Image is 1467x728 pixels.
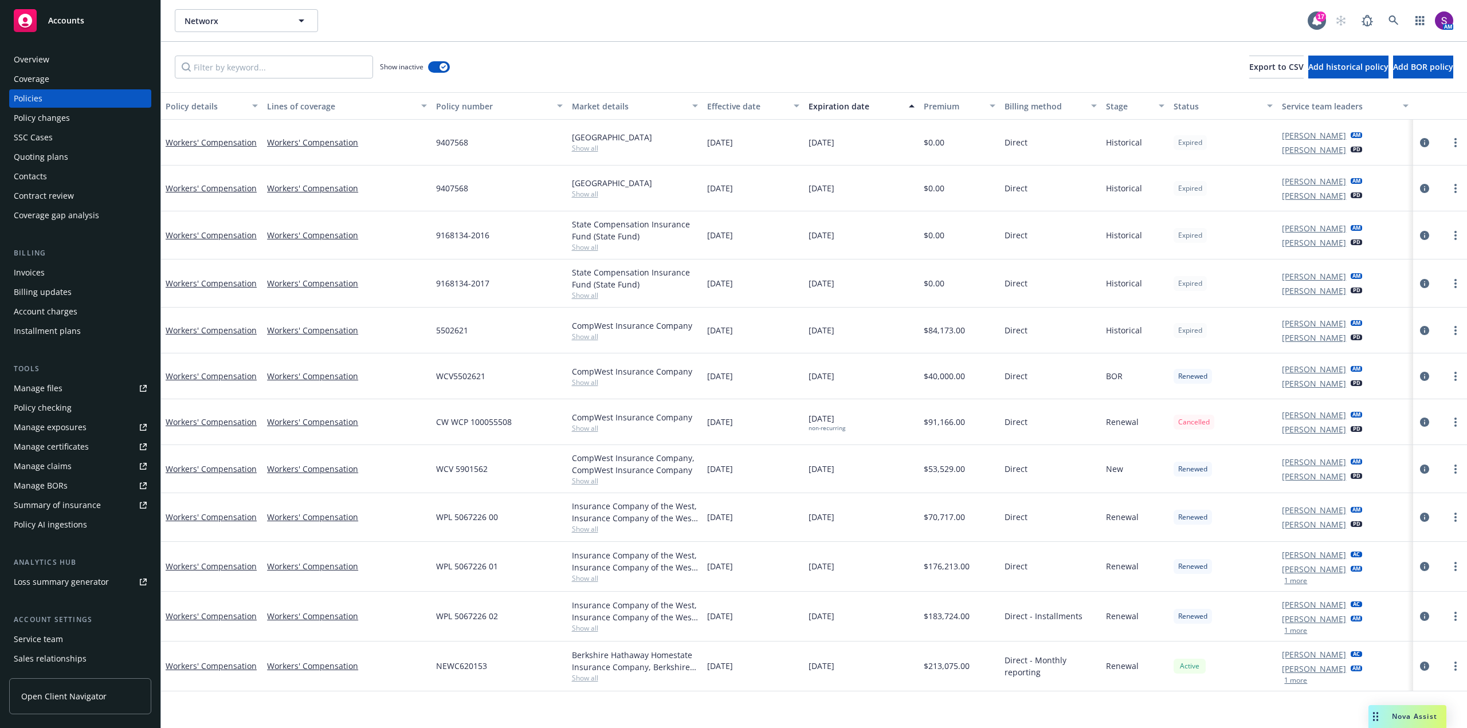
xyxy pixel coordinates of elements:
[14,496,101,514] div: Summary of insurance
[9,167,151,186] a: Contacts
[267,277,427,289] a: Workers' Compensation
[1178,661,1201,671] span: Active
[572,177,698,189] div: [GEOGRAPHIC_DATA]
[14,206,99,225] div: Coverage gap analysis
[1392,711,1437,721] span: Nova Assist
[572,524,698,534] span: Show all
[1449,277,1462,290] a: more
[1005,136,1027,148] span: Direct
[1178,561,1207,572] span: Renewed
[809,370,834,382] span: [DATE]
[1449,324,1462,337] a: more
[1106,100,1152,112] div: Stage
[9,363,151,375] div: Tools
[436,100,550,112] div: Policy number
[1449,182,1462,195] a: more
[1005,182,1027,194] span: Direct
[1284,677,1307,684] button: 1 more
[707,324,733,336] span: [DATE]
[1106,277,1142,289] span: Historical
[572,573,698,583] span: Show all
[9,50,151,69] a: Overview
[9,109,151,127] a: Policy changes
[1282,504,1346,516] a: [PERSON_NAME]
[707,370,733,382] span: [DATE]
[1249,61,1304,72] span: Export to CSV
[1106,463,1123,475] span: New
[1282,377,1346,389] a: [PERSON_NAME]
[924,660,970,672] span: $213,075.00
[1106,416,1139,428] span: Renewal
[707,277,733,289] span: [DATE]
[1282,144,1346,156] a: [PERSON_NAME]
[436,560,498,572] span: WPL 5067226 01
[1449,136,1462,149] a: more
[1418,510,1431,524] a: circleInformation
[14,477,68,495] div: Manage BORs
[1005,511,1027,523] span: Direct
[924,370,965,382] span: $40,000.00
[572,423,698,433] span: Show all
[1418,659,1431,673] a: circleInformation
[14,50,49,69] div: Overview
[572,218,698,242] div: State Compensation Insurance Fund (State Fund)
[1409,9,1431,32] a: Switch app
[14,187,74,205] div: Contract review
[572,365,698,377] div: CompWest Insurance Company
[9,557,151,568] div: Analytics hub
[924,182,944,194] span: $0.00
[924,511,965,523] span: $70,717.00
[21,690,107,702] span: Open Client Navigator
[9,5,151,37] a: Accounts
[1005,324,1027,336] span: Direct
[1284,577,1307,584] button: 1 more
[809,229,834,241] span: [DATE]
[1282,409,1346,421] a: [PERSON_NAME]
[436,416,512,428] span: CW WCP 100055508
[1005,229,1027,241] span: Direct
[9,206,151,225] a: Coverage gap analysis
[809,610,834,622] span: [DATE]
[1282,129,1346,141] a: [PERSON_NAME]
[572,377,698,387] span: Show all
[436,182,468,194] span: 9407568
[9,128,151,147] a: SSC Cases
[1106,660,1139,672] span: Renewal
[9,302,151,321] a: Account charges
[166,278,257,289] a: Workers' Compensation
[1418,415,1431,429] a: circleInformation
[14,89,42,108] div: Policies
[707,560,733,572] span: [DATE]
[809,100,902,112] div: Expiration date
[9,418,151,436] span: Manage exposures
[1382,9,1405,32] a: Search
[9,148,151,166] a: Quoting plans
[166,183,257,194] a: Workers' Compensation
[9,263,151,282] a: Invoices
[1418,324,1431,337] a: circleInformation
[707,229,733,241] span: [DATE]
[1449,560,1462,573] a: more
[1282,100,1395,112] div: Service team leaders
[1178,183,1202,194] span: Expired
[1368,705,1446,728] button: Nova Assist
[1005,277,1027,289] span: Direct
[14,573,109,591] div: Loss summary generator
[9,573,151,591] a: Loss summary generator
[809,412,845,432] span: [DATE]
[1282,237,1346,249] a: [PERSON_NAME]
[436,229,489,241] span: 9168134-2016
[1308,61,1388,72] span: Add historical policy
[572,332,698,341] span: Show all
[707,136,733,148] span: [DATE]
[436,277,489,289] span: 9168134-2017
[14,322,81,340] div: Installment plans
[161,92,262,120] button: Policy details
[9,614,151,625] div: Account settings
[9,496,151,514] a: Summary of insurance
[572,673,698,683] span: Show all
[9,187,151,205] a: Contract review
[166,561,257,572] a: Workers' Compensation
[1418,136,1431,149] a: circleInformation
[924,416,965,428] span: $91,166.00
